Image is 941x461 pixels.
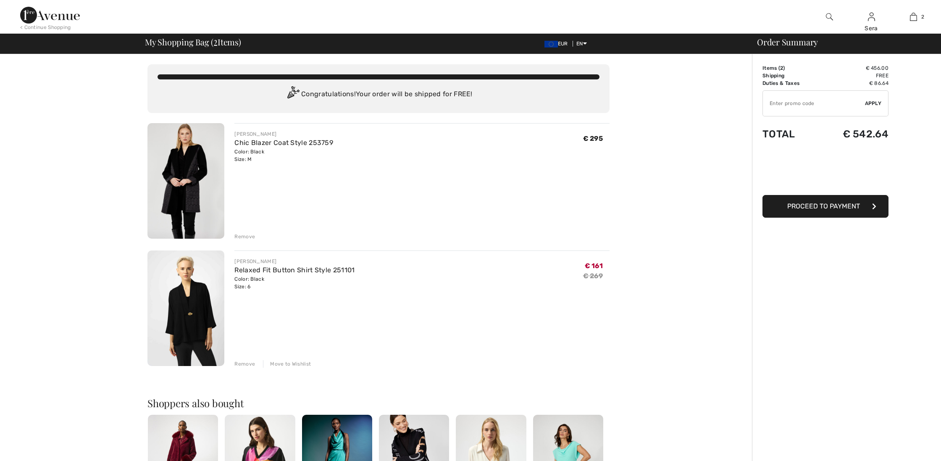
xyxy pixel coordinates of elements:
[147,398,610,408] h2: Shoppers also bought
[234,130,333,138] div: [PERSON_NAME]
[234,360,255,368] div: Remove
[158,86,599,103] div: Congratulations! Your order will be shipped for FREE!
[819,64,888,72] td: € 456.00
[544,41,571,47] span: EUR
[787,202,860,210] span: Proceed to Payment
[851,24,892,33] div: Sera
[921,13,924,21] span: 2
[819,79,888,87] td: € 86.64
[762,79,819,87] td: Duties & Taxes
[780,65,783,71] span: 2
[762,64,819,72] td: Items ( )
[762,120,819,148] td: Total
[910,12,917,22] img: My Bag
[20,7,80,24] img: 1ère Avenue
[868,12,875,22] img: My Info
[234,139,333,147] a: Chic Blazer Coat Style 253759
[20,24,71,31] div: < Continue Shopping
[583,272,603,280] s: € 269
[213,36,218,47] span: 2
[263,360,311,368] div: Move to Wishlist
[145,38,241,46] span: My Shopping Bag ( Items)
[234,258,355,265] div: [PERSON_NAME]
[762,148,888,192] iframe: PayPal
[234,148,333,163] div: Color: Black Size: M
[893,12,934,22] a: 2
[819,120,888,148] td: € 542.64
[583,134,603,142] span: € 295
[585,262,603,270] span: € 161
[868,13,875,21] a: Sign In
[284,86,301,103] img: Congratulation2.svg
[234,266,355,274] a: Relaxed Fit Button Shirt Style 251101
[147,123,224,239] img: Chic Blazer Coat Style 253759
[762,195,888,218] button: Proceed to Payment
[234,275,355,290] div: Color: Black Size: 6
[865,100,882,107] span: Apply
[576,41,587,47] span: EN
[819,72,888,79] td: Free
[147,250,224,366] img: Relaxed Fit Button Shirt Style 251101
[234,233,255,240] div: Remove
[747,38,936,46] div: Order Summary
[826,12,833,22] img: search the website
[544,41,558,47] img: Euro
[762,72,819,79] td: Shipping
[763,91,865,116] input: Promo code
